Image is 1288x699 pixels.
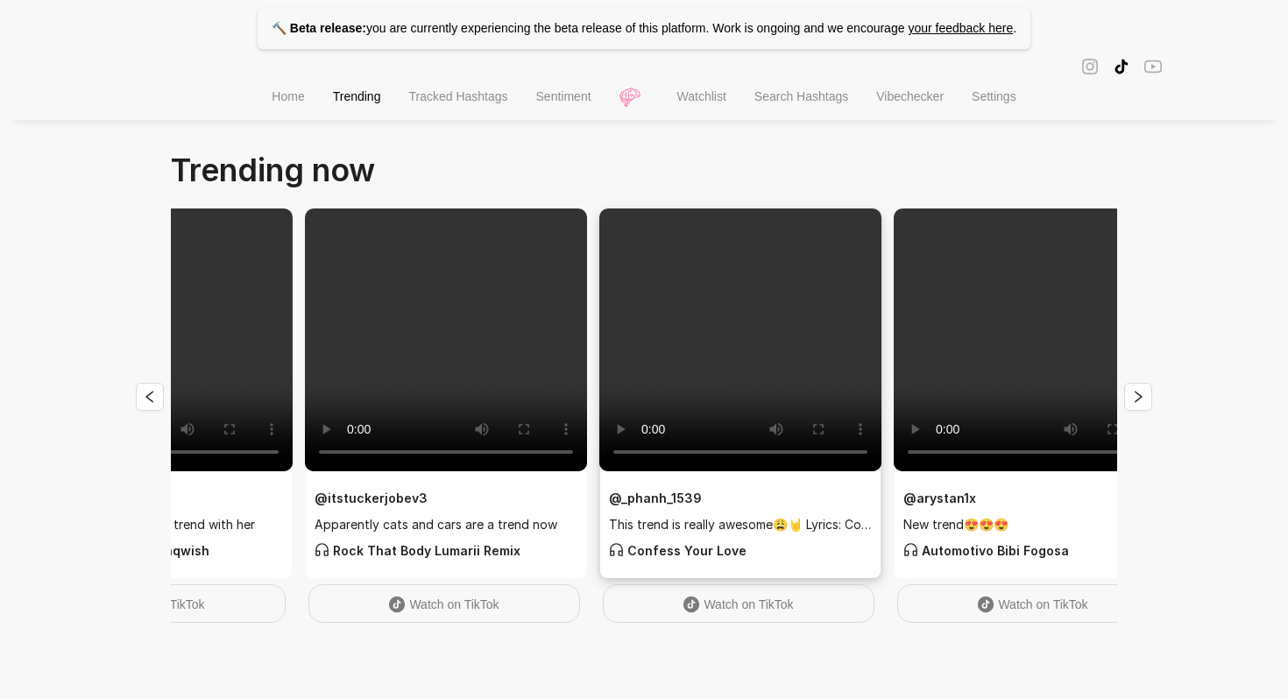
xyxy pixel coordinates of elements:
[908,21,1013,35] a: your feedback here
[315,515,577,534] span: Apparently cats and cars are a trend now
[609,515,872,534] span: This trend is really awesome😩🤘 Lyrics: Confess Your Love✨ |
[972,89,1016,103] span: Settings
[1131,390,1145,404] span: right
[308,584,580,623] a: Watch on TikTok
[315,542,329,557] span: customer-service
[903,543,1069,558] strong: Automotivo Bibi Fogosa
[897,584,1169,623] a: Watch on TikTok
[333,89,381,103] span: Trending
[536,89,591,103] span: Sentiment
[903,491,976,505] strong: @ arystan1x
[315,543,520,558] strong: Rock That Body Lumarii Remix
[677,89,726,103] span: Watchlist
[876,89,944,103] span: Vibechecker
[143,390,157,404] span: left
[704,597,793,611] span: Watch on TikTok
[171,151,375,189] span: Trending now
[408,89,507,103] span: Tracked Hashtags
[603,584,874,623] a: Watch on TikTok
[409,597,499,611] span: Watch on TikTok
[754,89,848,103] span: Search Hashtags
[315,491,428,505] strong: @ itstuckerjobev3
[1144,56,1162,76] span: youtube
[609,491,702,505] strong: @ _phanh_1539
[903,515,1166,534] span: New trend😍😍😍
[1081,56,1099,76] span: instagram
[272,89,304,103] span: Home
[609,543,747,558] strong: Confess Your Love
[903,542,918,557] span: customer-service
[115,597,204,611] span: Watch on TikTok
[272,21,366,35] strong: 🔨 Beta release:
[258,7,1030,49] p: you are currently experiencing the beta release of this platform. Work is ongoing and we encourage .
[609,542,624,557] span: customer-service
[998,597,1087,611] span: Watch on TikTok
